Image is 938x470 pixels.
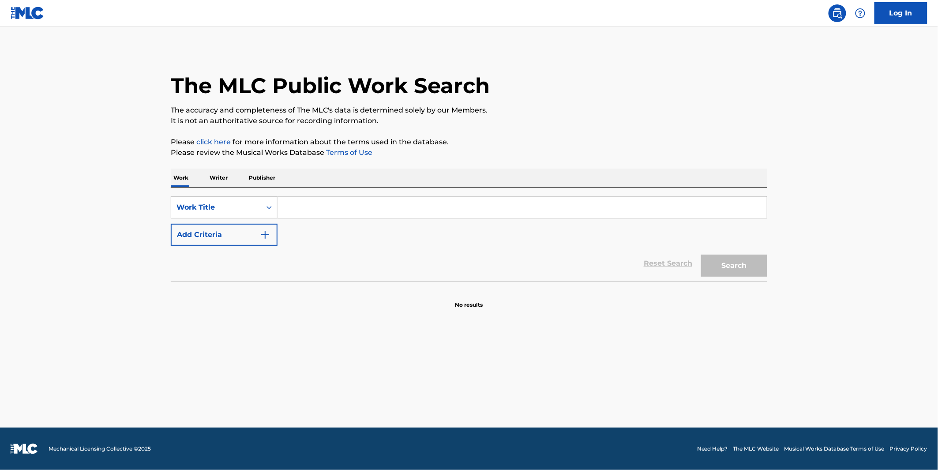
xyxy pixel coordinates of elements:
a: Musical Works Database Terms of Use [784,445,885,453]
h1: The MLC Public Work Search [171,72,490,99]
a: The MLC Website [733,445,779,453]
p: Please review the Musical Works Database [171,147,767,158]
div: Work Title [176,202,256,213]
img: help [855,8,866,19]
p: It is not an authoritative source for recording information. [171,116,767,126]
p: Writer [207,169,230,187]
p: Publisher [246,169,278,187]
img: 9d2ae6d4665cec9f34b9.svg [260,229,270,240]
img: logo [11,444,38,454]
a: click here [196,138,231,146]
a: Need Help? [697,445,728,453]
img: search [832,8,843,19]
span: Mechanical Licensing Collective © 2025 [49,445,151,453]
p: Work [171,169,191,187]
div: Help [852,4,869,22]
p: No results [455,290,483,309]
button: Add Criteria [171,224,278,246]
a: Public Search [829,4,846,22]
a: Terms of Use [324,148,372,157]
form: Search Form [171,196,767,281]
img: MLC Logo [11,7,45,19]
a: Log In [874,2,927,24]
p: The accuracy and completeness of The MLC's data is determined solely by our Members. [171,105,767,116]
a: Privacy Policy [890,445,927,453]
p: Please for more information about the terms used in the database. [171,137,767,147]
